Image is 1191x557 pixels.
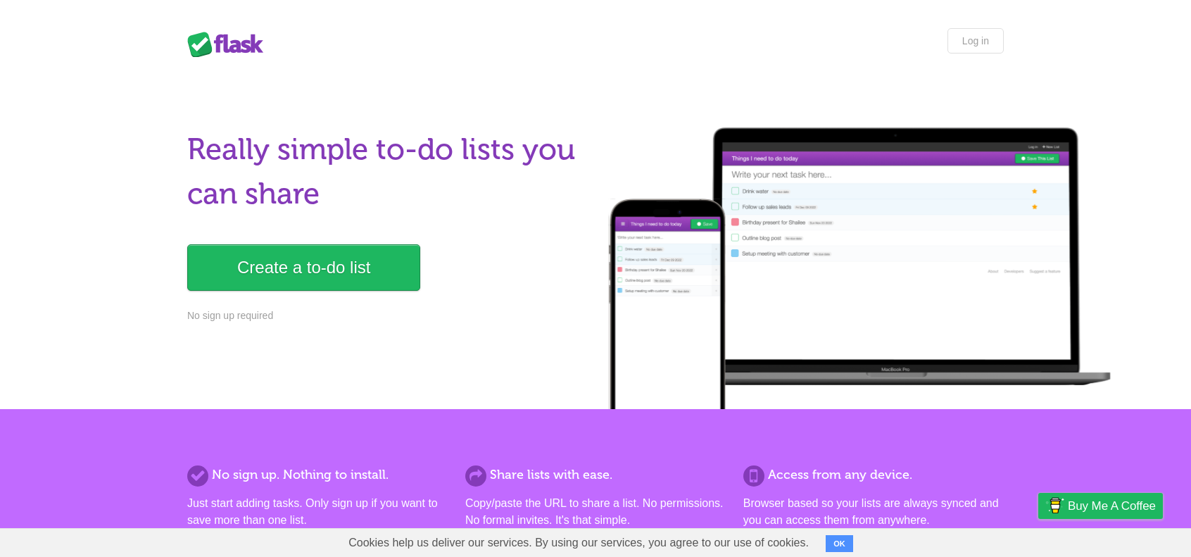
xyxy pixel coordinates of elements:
a: Log in [947,28,1004,54]
a: Create a to-do list [187,244,420,291]
div: Flask Lists [187,32,272,57]
p: Just start adding tasks. Only sign up if you want to save more than one list. [187,495,448,529]
h2: No sign up. Nothing to install. [187,465,448,484]
span: Cookies help us deliver our services. By using our services, you agree to our use of cookies. [334,529,823,557]
h1: Really simple to-do lists you can share [187,127,587,216]
p: Copy/paste the URL to share a list. No permissions. No formal invites. It's that simple. [465,495,726,529]
a: Buy me a coffee [1038,493,1163,519]
h2: Access from any device. [743,465,1004,484]
span: Buy me a coffee [1068,494,1156,518]
button: OK [826,535,853,552]
img: Buy me a coffee [1045,494,1064,518]
h2: Share lists with ease. [465,465,726,484]
p: No sign up required [187,308,587,323]
p: Browser based so your lists are always synced and you can access them from anywhere. [743,495,1004,529]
